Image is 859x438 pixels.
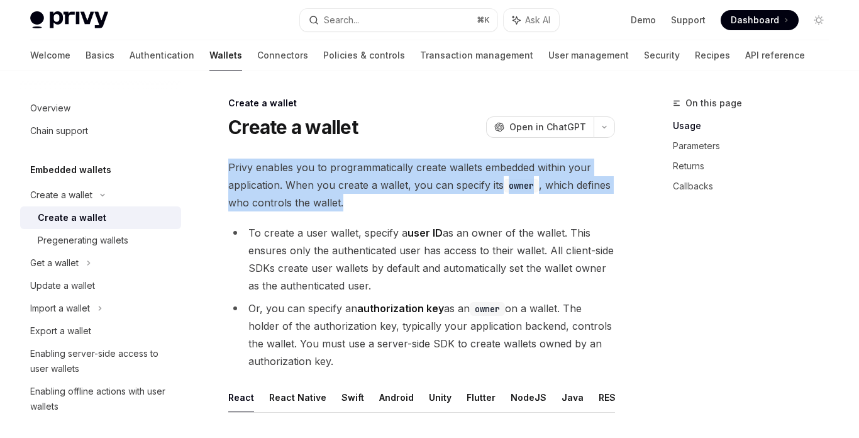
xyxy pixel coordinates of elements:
div: Overview [30,101,70,116]
a: Chain support [20,120,181,142]
a: Callbacks [673,176,839,196]
span: Open in ChatGPT [509,121,586,133]
div: Chain support [30,123,88,138]
button: Android [379,383,414,412]
a: Basics [86,40,114,70]
button: Open in ChatGPT [486,116,594,138]
div: Create a wallet [30,188,92,203]
span: Ask AI [525,14,550,26]
div: Create a wallet [228,97,615,109]
div: Enabling offline actions with user wallets [30,384,174,414]
a: Enabling server-side access to user wallets [20,342,181,380]
a: Update a wallet [20,274,181,297]
button: Search...⌘K [300,9,498,31]
div: Create a wallet [38,210,106,225]
h1: Create a wallet [228,116,358,138]
button: Toggle dark mode [809,10,829,30]
a: Usage [673,116,839,136]
strong: user ID [407,227,443,239]
a: Dashboard [721,10,799,30]
div: Enabling server-side access to user wallets [30,346,174,376]
a: Create a wallet [20,206,181,229]
a: Transaction management [420,40,533,70]
li: To create a user wallet, specify a as an owner of the wallet. This ensures only the authenticated... [228,224,615,295]
span: ⌘ K [477,15,490,25]
a: Returns [673,156,839,176]
button: NodeJS [511,383,546,412]
a: Pregenerating wallets [20,229,181,252]
a: Support [671,14,706,26]
a: Policies & controls [323,40,405,70]
span: Privy enables you to programmatically create wallets embedded within your application. When you c... [228,159,615,211]
strong: authorization key [357,302,444,315]
a: Wallets [209,40,242,70]
button: React [228,383,254,412]
div: Pregenerating wallets [38,233,128,248]
a: Demo [631,14,656,26]
code: owner [504,179,539,193]
code: owner [470,302,505,316]
span: On this page [685,96,742,111]
a: Authentication [130,40,194,70]
a: Overview [20,97,181,120]
button: Flutter [467,383,496,412]
button: Swift [341,383,364,412]
img: light logo [30,11,108,29]
a: API reference [745,40,805,70]
a: User management [548,40,629,70]
div: Get a wallet [30,255,79,271]
button: REST API [599,383,638,412]
div: Search... [324,13,359,28]
a: Security [644,40,680,70]
div: Update a wallet [30,278,95,293]
div: Import a wallet [30,301,90,316]
a: Recipes [695,40,730,70]
span: Dashboard [731,14,779,26]
a: Connectors [257,40,308,70]
a: Export a wallet [20,320,181,342]
button: Unity [429,383,452,412]
button: Java [562,383,584,412]
button: Ask AI [504,9,559,31]
button: React Native [269,383,326,412]
a: Enabling offline actions with user wallets [20,380,181,418]
div: Export a wallet [30,323,91,339]
a: Welcome [30,40,70,70]
h5: Embedded wallets [30,162,111,177]
a: Parameters [673,136,839,156]
li: Or, you can specify an as an on a wallet. The holder of the authorization key, typically your app... [228,300,615,370]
